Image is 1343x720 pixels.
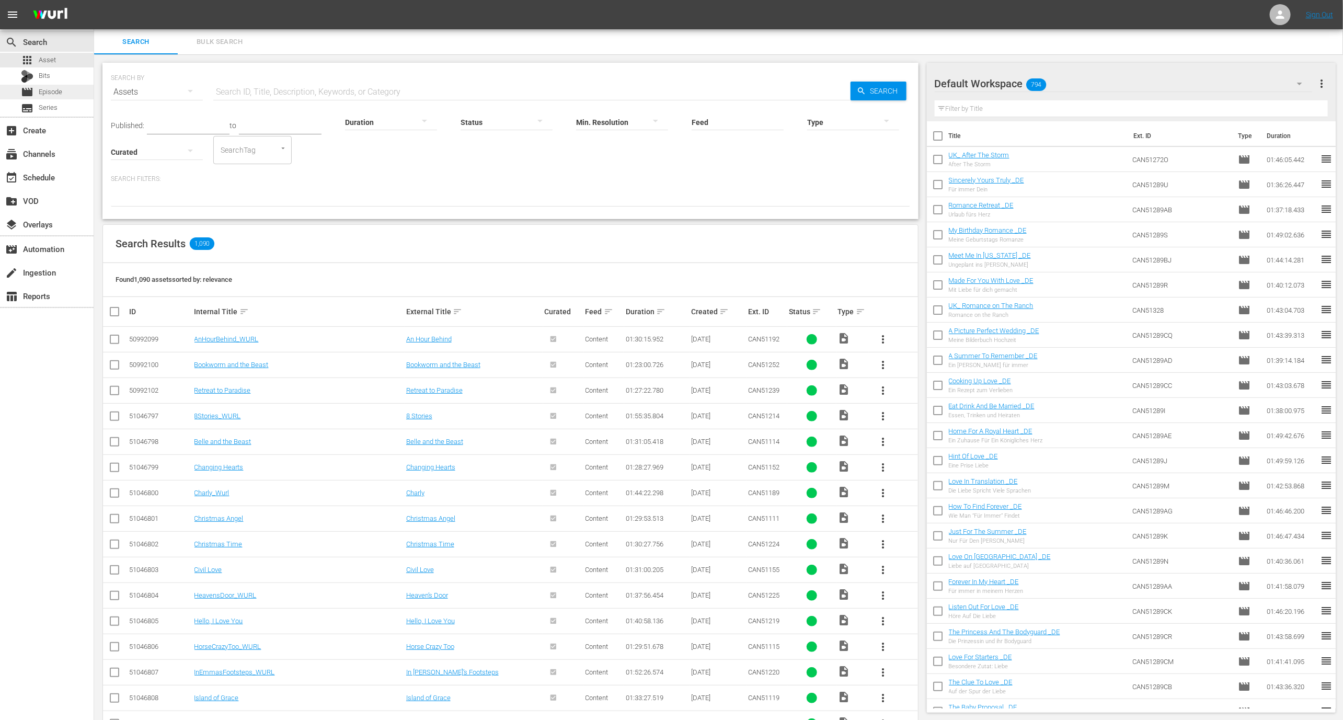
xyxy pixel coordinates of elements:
a: AnHourBehind_WURL [194,335,259,343]
span: more_vert [877,564,889,576]
td: CAN51289R [1128,272,1234,298]
div: 01:31:00.205 [626,566,688,574]
span: CAN51111 [748,515,779,522]
th: Duration [1260,121,1323,151]
td: CAN51289J [1128,448,1234,473]
span: reorder [1320,604,1333,617]
span: more_vert [877,333,889,346]
a: The Princess And The Bodyguard _DE [949,628,1060,636]
th: Ext. ID [1127,121,1232,151]
span: more_vert [877,487,889,499]
span: reorder [1320,153,1333,165]
div: Ein Zuhause Für Ein Königliches Herz [949,437,1043,444]
a: Made For You With Love _DE [949,277,1034,284]
span: Content [586,463,609,471]
div: 51046801 [129,515,191,522]
span: 794 [1026,74,1046,96]
a: Bookworm and the Beast [194,361,269,369]
td: 01:40:12.073 [1262,272,1320,298]
th: Title [949,121,1127,151]
div: [DATE] [691,566,745,574]
a: Love On [GEOGRAPHIC_DATA] _DE [949,553,1051,561]
span: Video [838,409,851,421]
span: Video [838,460,851,473]
button: more_vert [870,660,896,685]
span: Content [586,515,609,522]
button: more_vert [870,455,896,480]
span: CAN51155 [748,566,779,574]
div: Created [691,305,745,318]
span: more_vert [877,436,889,448]
div: After The Storm [949,161,1009,168]
div: 01:31:05.418 [626,438,688,445]
span: reorder [1320,228,1333,241]
td: CAN51289M [1128,473,1234,498]
a: Island of Grace [406,694,451,702]
div: 51046798 [129,438,191,445]
span: Episode [21,86,33,98]
span: CAN51214 [748,412,779,420]
span: sort [604,307,613,316]
span: reorder [1320,253,1333,266]
td: 01:42:53.868 [1262,473,1320,498]
td: 01:37:18.433 [1262,197,1320,222]
span: more_vert [877,512,889,525]
a: Retreat to Paradise [406,386,463,394]
a: A Summer To Remember _DE [949,352,1038,360]
span: Search [866,82,906,100]
a: Cooking Up Love _DE [949,377,1011,385]
span: Bits [39,71,50,81]
span: CAN51252 [748,361,779,369]
span: Episode [1238,153,1250,166]
a: Love For Starters _DE [949,653,1012,661]
span: Reports [5,290,18,303]
a: Listen Out For Love _DE [949,603,1019,611]
td: 01:39:14.184 [1262,348,1320,373]
div: Urlaub fürs Herz [949,211,1014,218]
a: Christmas Angel [194,515,244,522]
span: Episode [1238,454,1250,467]
a: Eat Drink And Be Married _DE [949,402,1035,410]
td: CAN51289S [1128,222,1234,247]
div: Status [789,305,835,318]
span: reorder [1320,504,1333,517]
td: 01:38:00.975 [1262,398,1320,423]
span: Content [586,412,609,420]
span: more_vert [877,589,889,602]
td: CAN51289CQ [1128,323,1234,348]
a: Changing Hearts [194,463,244,471]
span: Episode [1238,530,1250,542]
a: Retreat to Paradise [194,386,251,394]
td: CAN51289AD [1128,348,1234,373]
td: 01:46:47.434 [1262,523,1320,548]
button: more_vert [1315,71,1328,96]
a: Belle and the Beast [194,438,251,445]
td: CAN51289AB [1128,197,1234,222]
p: Search Filters: [111,175,910,184]
div: [DATE] [691,591,745,599]
span: Episode [1238,279,1250,291]
div: 51046802 [129,540,191,548]
div: ID [129,307,191,316]
span: Episode [1238,580,1250,592]
td: 01:43:04.703 [1262,298,1320,323]
a: Bookworm and the Beast [406,361,480,369]
div: Essen, Trinken und Heiraten [949,412,1035,419]
span: Episode [1238,555,1250,567]
button: more_vert [870,404,896,429]
td: 01:49:59.126 [1262,448,1320,473]
span: Asset [39,55,56,65]
span: reorder [1320,479,1333,492]
td: 01:43:03.678 [1262,373,1320,398]
div: Type [838,305,867,318]
span: Bulk Search [184,36,255,48]
span: reorder [1320,379,1333,391]
span: CAN51225 [748,591,779,599]
a: Charly [406,489,424,497]
div: [DATE] [691,515,745,522]
td: CAN51289CC [1128,373,1234,398]
span: reorder [1320,554,1333,567]
span: Video [838,588,851,601]
a: Horse Crazy Too [406,643,454,650]
span: more_vert [877,384,889,397]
